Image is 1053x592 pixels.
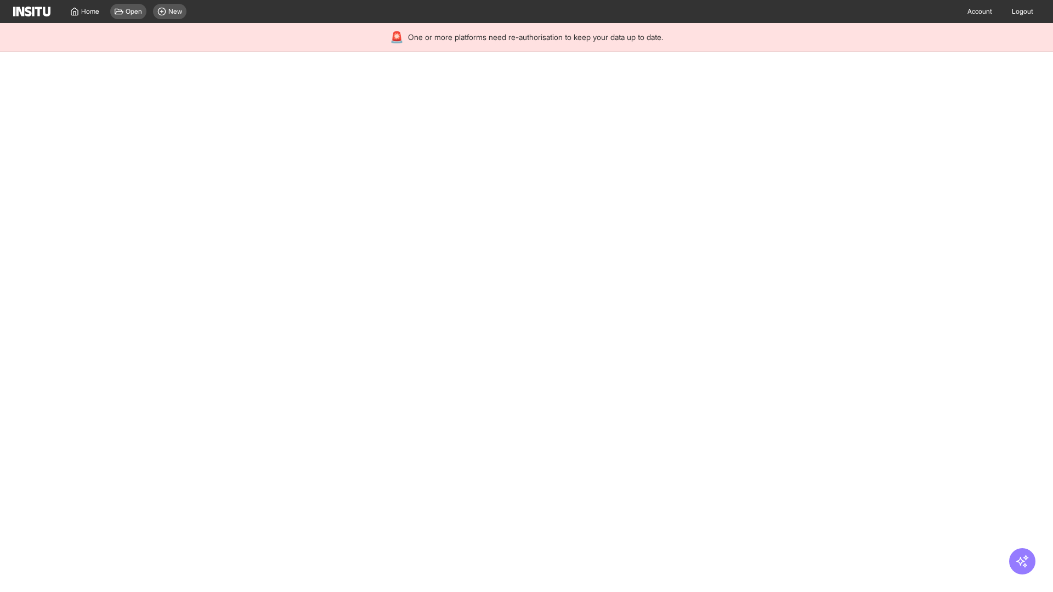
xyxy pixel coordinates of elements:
[168,7,182,16] span: New
[390,30,404,45] div: 🚨
[408,32,663,43] span: One or more platforms need re-authorisation to keep your data up to date.
[81,7,99,16] span: Home
[13,7,50,16] img: Logo
[126,7,142,16] span: Open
